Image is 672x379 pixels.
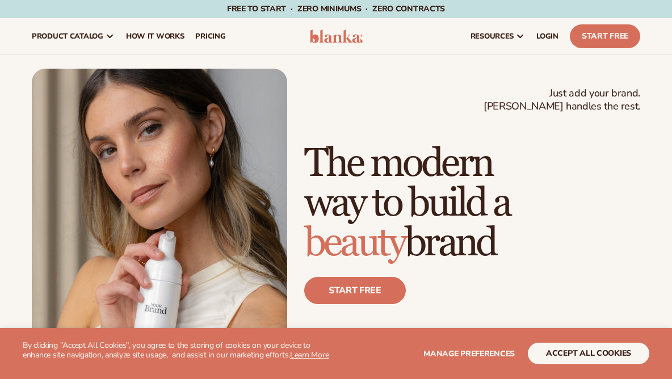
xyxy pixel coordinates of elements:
button: accept all cookies [528,343,649,364]
h1: The modern way to build a brand [304,144,640,263]
span: resources [471,32,514,41]
img: logo [309,30,363,43]
span: LOGIN [536,32,558,41]
span: How It Works [126,32,184,41]
span: Just add your brand. [PERSON_NAME] handles the rest. [484,87,640,113]
a: Start free [304,277,406,304]
span: product catalog [32,32,103,41]
p: 100K+ [304,327,351,346]
a: product catalog [26,18,120,54]
a: resources [465,18,531,54]
span: Free to start · ZERO minimums · ZERO contracts [227,3,445,14]
a: How It Works [120,18,190,54]
span: beauty [304,219,405,267]
span: Manage preferences [423,348,515,359]
a: pricing [190,18,231,54]
a: LOGIN [531,18,564,54]
button: Manage preferences [423,343,515,364]
a: Learn More [290,349,329,360]
p: 450+ [444,327,530,346]
p: 4.9 [362,327,434,346]
a: Start Free [570,24,640,48]
span: pricing [195,32,225,41]
p: By clicking "Accept All Cookies", you agree to the storing of cookies on your device to enhance s... [23,341,336,360]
